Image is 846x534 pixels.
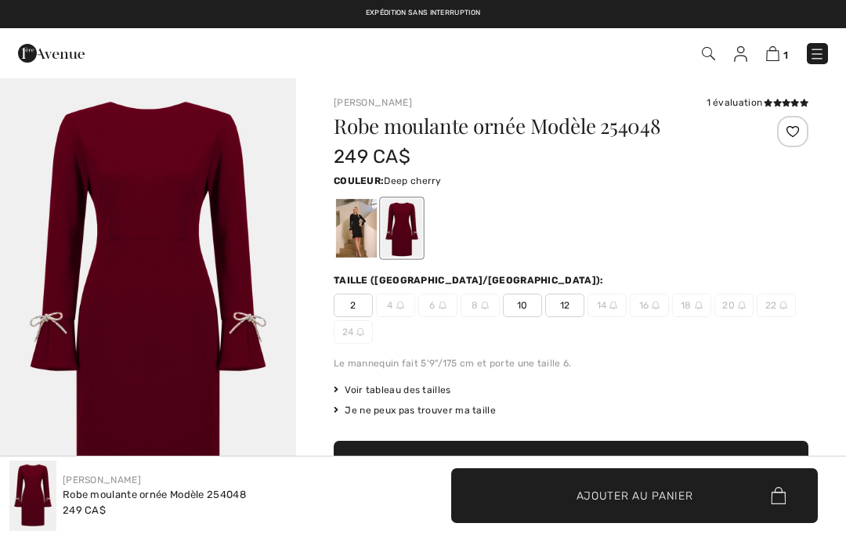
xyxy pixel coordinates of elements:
[757,294,796,317] span: 22
[63,504,106,516] span: 249 CA$
[334,383,451,397] span: Voir tableau des tailles
[381,199,422,258] div: Deep cherry
[384,175,441,186] span: Deep cherry
[18,38,85,69] img: 1ère Avenue
[18,45,85,60] a: 1ère Avenue
[783,49,788,61] span: 1
[336,199,377,258] div: Noir
[334,175,384,186] span: Couleur:
[771,487,786,504] img: Bag.svg
[334,273,607,287] div: Taille ([GEOGRAPHIC_DATA]/[GEOGRAPHIC_DATA]):
[738,301,746,309] img: ring-m.svg
[577,487,693,503] span: Ajouter au panier
[334,356,808,370] div: Le mannequin fait 5'9"/175 cm et porte une taille 6.
[461,294,500,317] span: 8
[707,96,808,110] div: 1 évaluation
[63,474,141,485] a: [PERSON_NAME]
[652,301,660,309] img: ring-m.svg
[334,320,373,344] span: 24
[334,116,729,136] h1: Robe moulante ornée Modèle 254048
[439,301,446,309] img: ring-m.svg
[63,487,246,503] div: Robe moulante ornée Modèle 254048
[734,46,747,62] img: Mes infos
[396,301,404,309] img: ring-m.svg
[545,294,584,317] span: 12
[418,294,457,317] span: 6
[334,441,808,496] button: Ajouter au panier
[587,294,627,317] span: 14
[9,460,56,531] img: Robe Moulante Orn&eacute;e mod&egrave;le 254048
[376,294,415,317] span: 4
[630,294,669,317] span: 16
[779,301,787,309] img: ring-m.svg
[609,301,617,309] img: ring-m.svg
[334,403,808,417] div: Je ne peux pas trouver ma taille
[672,294,711,317] span: 18
[766,46,779,61] img: Panier d'achat
[702,47,715,60] img: Recherche
[334,146,410,168] span: 249 CA$
[695,301,703,309] img: ring-m.svg
[714,294,754,317] span: 20
[766,44,788,63] a: 1
[334,97,412,108] a: [PERSON_NAME]
[503,294,542,317] span: 10
[356,328,364,336] img: ring-m.svg
[809,46,825,62] img: Menu
[481,301,489,309] img: ring-m.svg
[334,294,373,317] span: 2
[451,468,818,523] button: Ajouter au panier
